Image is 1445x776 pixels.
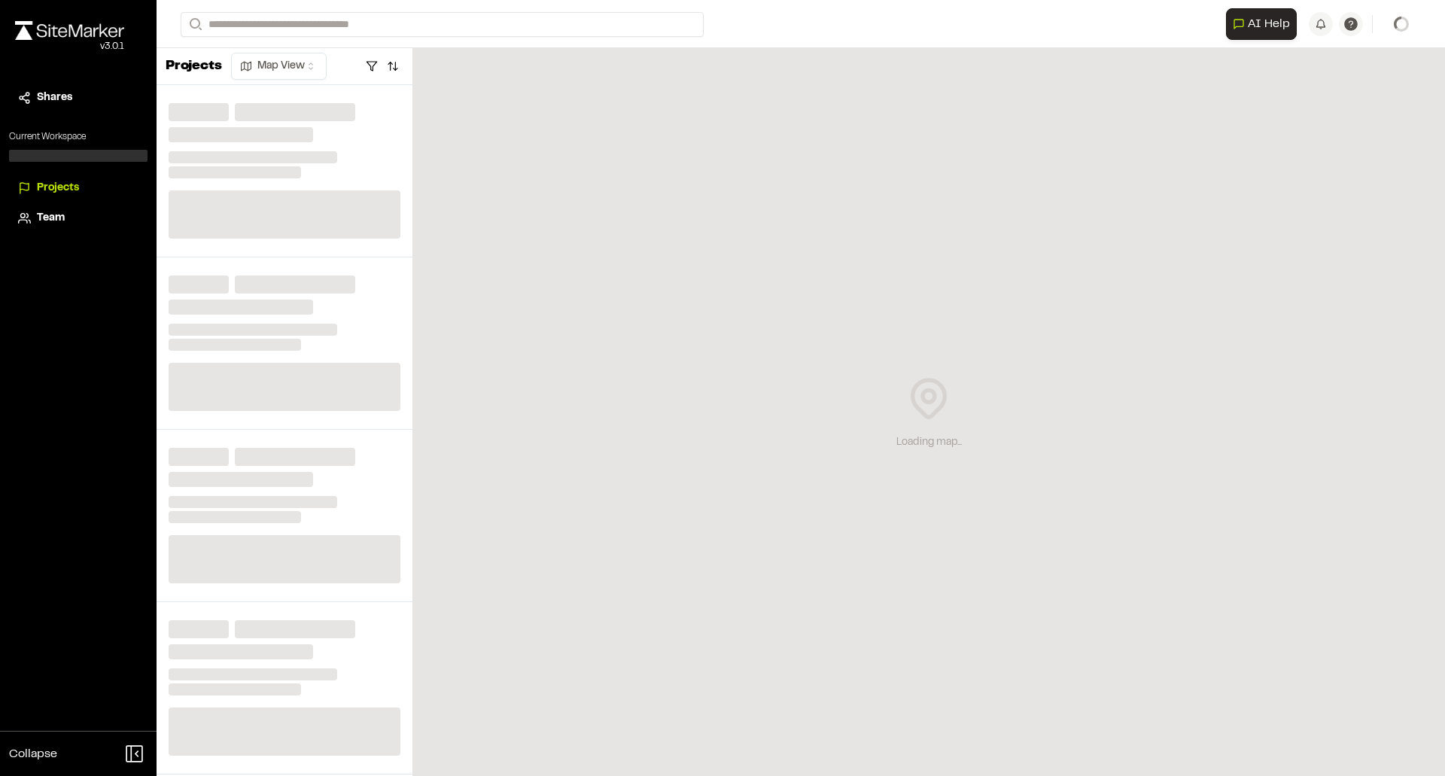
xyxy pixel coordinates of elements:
[166,56,222,77] p: Projects
[9,745,57,763] span: Collapse
[18,210,138,227] a: Team
[18,90,138,106] a: Shares
[37,210,65,227] span: Team
[15,21,124,40] img: rebrand.png
[181,12,208,37] button: Search
[37,90,72,106] span: Shares
[1248,15,1290,33] span: AI Help
[18,180,138,196] a: Projects
[1226,8,1303,40] div: Open AI Assistant
[15,40,124,53] div: Oh geez...please don't...
[896,434,962,451] div: Loading map...
[37,180,79,196] span: Projects
[1226,8,1297,40] button: Open AI Assistant
[9,130,148,144] p: Current Workspace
